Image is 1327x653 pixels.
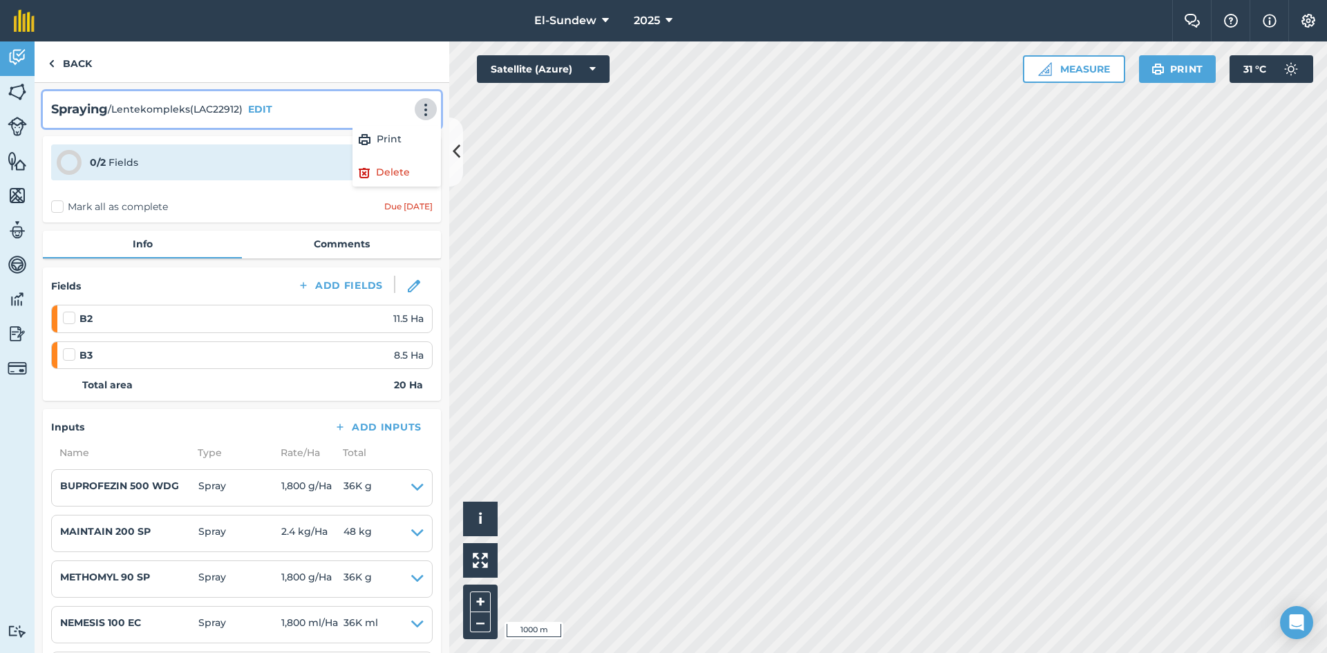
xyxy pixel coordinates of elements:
strong: 0 / 2 [90,156,106,169]
button: Satellite (Azure) [477,55,610,83]
a: Info [43,231,242,257]
span: 2025 [634,12,660,29]
div: Fields [90,155,138,170]
span: 2.4 kg / Ha [281,524,343,543]
summary: MAINTAIN 200 SPSpray2.4 kg/Ha48 kg [60,524,424,543]
img: fieldmargin Logo [14,10,35,32]
span: 11.5 Ha [393,311,424,326]
img: svg+xml;base64,PD94bWwgdmVyc2lvbj0iMS4wIiBlbmNvZGluZz0idXRmLTgiPz4KPCEtLSBHZW5lcmF0b3I6IEFkb2JlIE... [1277,55,1305,83]
button: – [470,612,491,632]
summary: NEMESIS 100 ECSpray1,800 ml/Ha36K ml [60,615,424,634]
img: svg+xml;base64,PHN2ZyB4bWxucz0iaHR0cDovL3d3dy53My5vcmcvMjAwMC9zdmciIHdpZHRoPSI1NiIgaGVpZ2h0PSI2MC... [8,82,27,102]
button: Add Inputs [323,417,433,437]
button: 31 °C [1230,55,1313,83]
span: 36K g [343,569,372,589]
span: Rate/ Ha [272,445,335,460]
summary: BUPROFEZIN 500 WDGSpray1,800 g/Ha36K g [60,478,424,498]
img: svg+xml;base64,PHN2ZyB4bWxucz0iaHR0cDovL3d3dy53My5vcmcvMjAwMC9zdmciIHdpZHRoPSIxOCIgaGVpZ2h0PSIyNC... [358,164,370,181]
img: A question mark icon [1223,14,1239,28]
img: svg+xml;base64,PHN2ZyB4bWxucz0iaHR0cDovL3d3dy53My5vcmcvMjAwMC9zdmciIHdpZHRoPSIxOSIgaGVpZ2h0PSIyNC... [1151,61,1165,77]
h4: Fields [51,278,81,294]
img: svg+xml;base64,PD94bWwgdmVyc2lvbj0iMS4wIiBlbmNvZGluZz0idXRmLTgiPz4KPCEtLSBHZW5lcmF0b3I6IEFkb2JlIE... [8,625,27,638]
img: svg+xml;base64,PD94bWwgdmVyc2lvbj0iMS4wIiBlbmNvZGluZz0idXRmLTgiPz4KPCEtLSBHZW5lcmF0b3I6IEFkb2JlIE... [8,289,27,310]
span: Name [51,445,189,460]
span: Type [189,445,272,460]
img: svg+xml;base64,PD94bWwgdmVyc2lvbj0iMS4wIiBlbmNvZGluZz0idXRmLTgiPz4KPCEtLSBHZW5lcmF0b3I6IEFkb2JlIE... [8,323,27,344]
span: 48 kg [343,524,372,543]
span: Spray [198,478,281,498]
a: Comments [242,231,441,257]
strong: B3 [79,348,93,363]
button: + [470,592,491,612]
h2: Spraying [51,100,108,120]
img: svg+xml;base64,PD94bWwgdmVyc2lvbj0iMS4wIiBlbmNvZGluZz0idXRmLTgiPz4KPCEtLSBHZW5lcmF0b3I6IEFkb2JlIE... [8,47,27,68]
span: 1,800 g / Ha [281,478,343,498]
span: 36K ml [343,615,378,634]
label: Mark all as complete [51,200,168,214]
span: El-Sundew [534,12,596,29]
h4: METHOMYL 90 SP [60,569,198,585]
img: svg+xml;base64,PD94bWwgdmVyc2lvbj0iMS4wIiBlbmNvZGluZz0idXRmLTgiPz4KPCEtLSBHZW5lcmF0b3I6IEFkb2JlIE... [8,220,27,240]
img: Four arrows, one pointing top left, one top right, one bottom right and the last bottom left [473,553,488,568]
span: 36K g [343,478,372,498]
h4: NEMESIS 100 EC [60,615,198,630]
strong: 20 Ha [394,377,423,392]
h4: Inputs [51,419,84,435]
button: i [463,502,498,536]
img: Ruler icon [1038,62,1052,76]
img: svg+xml;base64,PHN2ZyB4bWxucz0iaHR0cDovL3d3dy53My5vcmcvMjAwMC9zdmciIHdpZHRoPSIyMCIgaGVpZ2h0PSIyNC... [417,103,434,117]
img: svg+xml;base64,PHN2ZyB4bWxucz0iaHR0cDovL3d3dy53My5vcmcvMjAwMC9zdmciIHdpZHRoPSI1NiIgaGVpZ2h0PSI2MC... [8,151,27,171]
img: svg+xml;base64,PHN2ZyB4bWxucz0iaHR0cDovL3d3dy53My5vcmcvMjAwMC9zdmciIHdpZHRoPSIxNyIgaGVpZ2h0PSIxNy... [1263,12,1277,29]
img: Two speech bubbles overlapping with the left bubble in the forefront [1184,14,1201,28]
span: Spray [198,569,281,589]
span: / Lentekompleks(LAC22912) [108,102,243,117]
span: Spray [198,615,281,634]
img: svg+xml;base64,PHN2ZyB4bWxucz0iaHR0cDovL3d3dy53My5vcmcvMjAwMC9zdmciIHdpZHRoPSI1NiIgaGVpZ2h0PSI2MC... [8,185,27,206]
summary: METHOMYL 90 SPSpray1,800 g/Ha36K g [60,569,424,589]
img: svg+xml;base64,PD94bWwgdmVyc2lvbj0iMS4wIiBlbmNvZGluZz0idXRmLTgiPz4KPCEtLSBHZW5lcmF0b3I6IEFkb2JlIE... [8,359,27,378]
span: 1,800 g / Ha [281,569,343,589]
a: Back [35,41,106,82]
img: svg+xml;base64,PD94bWwgdmVyc2lvbj0iMS4wIiBlbmNvZGluZz0idXRmLTgiPz4KPCEtLSBHZW5lcmF0b3I6IEFkb2JlIE... [8,117,27,136]
img: svg+xml;base64,PHN2ZyB4bWxucz0iaHR0cDovL3d3dy53My5vcmcvMjAwMC9zdmciIHdpZHRoPSI5IiBoZWlnaHQ9IjI0Ii... [48,55,55,72]
img: A cog icon [1300,14,1317,28]
img: svg+xml;base64,PHN2ZyB3aWR0aD0iMTgiIGhlaWdodD0iMTgiIHZpZXdCb3g9IjAgMCAxOCAxOCIgZmlsbD0ibm9uZSIgeG... [408,280,420,292]
span: Spray [198,524,281,543]
span: 8.5 Ha [394,348,424,363]
button: Measure [1023,55,1125,83]
img: svg+xml;base64,PD94bWwgdmVyc2lvbj0iMS4wIiBlbmNvZGluZz0idXRmLTgiPz4KPCEtLSBHZW5lcmF0b3I6IEFkb2JlIE... [8,254,27,275]
h4: MAINTAIN 200 SP [60,524,198,539]
span: Total [335,445,366,460]
a: Print [352,126,441,153]
button: EDIT [248,102,272,117]
div: Open Intercom Messenger [1280,606,1313,639]
a: Delete [352,159,441,187]
img: svg+xml;base64,PHN2ZyB4bWxucz0iaHR0cDovL3d3dy53My5vcmcvMjAwMC9zdmciIHdpZHRoPSIxOSIgaGVpZ2h0PSIyNC... [358,131,371,148]
div: Due [DATE] [384,201,433,212]
strong: B2 [79,311,93,326]
button: Add Fields [286,276,394,295]
strong: Total area [82,377,133,392]
button: Print [1139,55,1216,83]
span: 1,800 ml / Ha [281,615,343,634]
span: 31 ° C [1243,55,1266,83]
span: i [478,510,482,527]
h4: BUPROFEZIN 500 WDG [60,478,198,493]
